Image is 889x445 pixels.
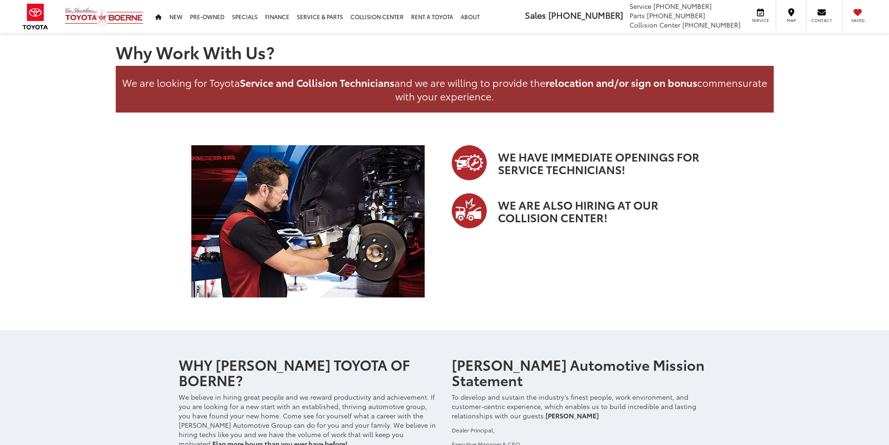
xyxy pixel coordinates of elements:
small: Dealer Principal, [452,426,495,434]
span: Service [750,17,771,23]
p: WE ARE ALSO HIRING AT OUR COLLISION CENTER! [487,198,711,223]
p: To develop and sustain the industry’s finest people, work environment, and customer-centric exper... [452,392,711,420]
span: Contact [811,17,832,23]
h2: WHY [PERSON_NAME] TOYOTA OF BOERNE? [179,357,438,388]
strong: Service and Collision Technicians [240,75,394,89]
p: We are looking for Toyota and we are willing to provide the commensurate with your experience. [116,66,774,113]
span: Sales [525,9,546,21]
span: [PHONE_NUMBER] [653,1,712,11]
strong: [PERSON_NAME] [546,411,599,420]
h1: Why Work With Us? [116,42,774,61]
strong: relocation and/or sign on bonus [546,75,697,89]
span: [PHONE_NUMBER] [682,20,741,29]
img: Vic Vaughan Toyota of Boerne in Boerne TX [191,145,425,297]
span: Parts [630,11,645,20]
span: Collision Center [630,20,680,29]
img: Vic Vaughan Toyota of Boerne [64,7,144,26]
span: [PHONE_NUMBER] [647,11,705,20]
img: Vic Vaughan Toyota of Boerne in Boerne TX [452,193,487,228]
h2: [PERSON_NAME] Automotive Mission Statement [452,357,711,388]
p: WE HAVE IMMEDIATE OPENINGS FOR SERVICE TECHNICIANS! [487,150,711,175]
span: Saved [847,17,868,23]
img: Vic Vaughan Toyota of Boerne in Boerne TX [452,145,487,180]
span: [PHONE_NUMBER] [548,9,623,21]
span: Map [781,17,801,23]
span: Service [630,1,651,11]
